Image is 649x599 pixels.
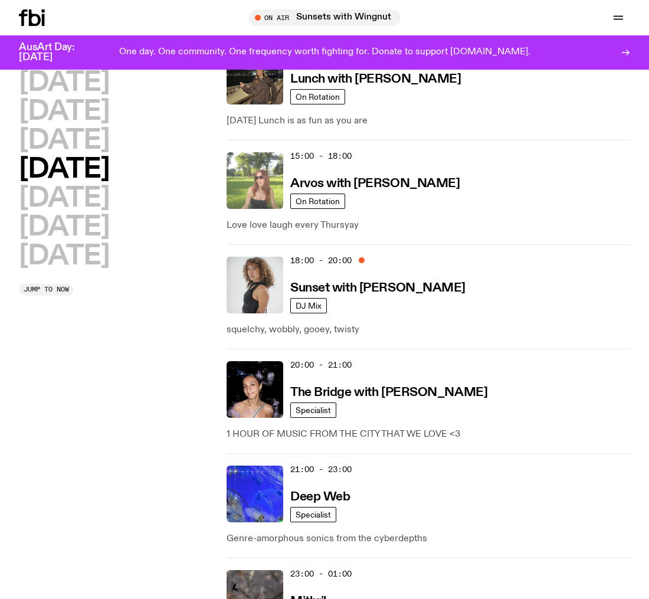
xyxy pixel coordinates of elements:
[296,197,340,205] span: On Rotation
[290,464,352,475] span: 21:00 - 23:00
[290,175,460,190] a: Arvos with [PERSON_NAME]
[290,489,350,503] a: Deep Web
[290,178,460,190] h3: Arvos with [PERSON_NAME]
[19,284,74,296] button: Jump to now
[290,282,466,294] h3: Sunset with [PERSON_NAME]
[227,257,283,313] img: Tangela looks past her left shoulder into the camera with an inquisitive look. She is wearing a s...
[19,99,109,125] button: [DATE]
[290,491,350,503] h3: Deep Web
[290,387,487,399] h3: The Bridge with [PERSON_NAME]
[296,510,331,519] span: Specialist
[290,150,352,162] span: 15:00 - 18:00
[227,152,283,209] img: Lizzie Bowles is sitting in a bright green field of grass, with dark sunglasses and a black top. ...
[290,298,327,313] a: DJ Mix
[290,384,487,399] a: The Bridge with [PERSON_NAME]
[19,214,109,241] button: [DATE]
[119,47,530,58] p: One day. One community. One frequency worth fighting for. Donate to support [DOMAIN_NAME].
[19,243,109,270] button: [DATE]
[227,323,630,337] p: squelchy, wobbly, gooey, twisty
[19,127,109,154] button: [DATE]
[290,255,352,266] span: 18:00 - 20:00
[290,568,352,580] span: 23:00 - 01:00
[296,92,340,101] span: On Rotation
[290,402,336,418] a: Specialist
[290,73,461,86] h3: Lunch with [PERSON_NAME]
[296,405,331,414] span: Specialist
[19,42,94,63] h3: AusArt Day: [DATE]
[227,466,283,522] img: An abstract artwork, in bright blue with amorphous shapes, illustrated shimmers and small drawn c...
[290,89,345,104] a: On Rotation
[290,280,466,294] a: Sunset with [PERSON_NAME]
[227,218,630,233] p: Love love laugh every Thursyay
[290,359,352,371] span: 20:00 - 21:00
[24,286,69,293] span: Jump to now
[290,71,461,86] a: Lunch with [PERSON_NAME]
[296,301,322,310] span: DJ Mix
[249,9,401,26] button: On AirSunsets with Wingnut
[227,427,630,441] p: 1 HOUR OF MUSIC FROM THE CITY THAT WE LOVE <3
[227,48,283,104] img: Izzy Page stands above looking down at Opera Bar. She poses in front of the Harbour Bridge in the...
[290,507,336,522] a: Specialist
[227,532,630,546] p: Genre-amorphous sonics from the cyberdepths
[290,194,345,209] a: On Rotation
[19,185,109,212] button: [DATE]
[19,70,109,96] button: [DATE]
[19,156,109,183] button: [DATE]
[227,114,630,128] p: [DATE] Lunch is as fun as you are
